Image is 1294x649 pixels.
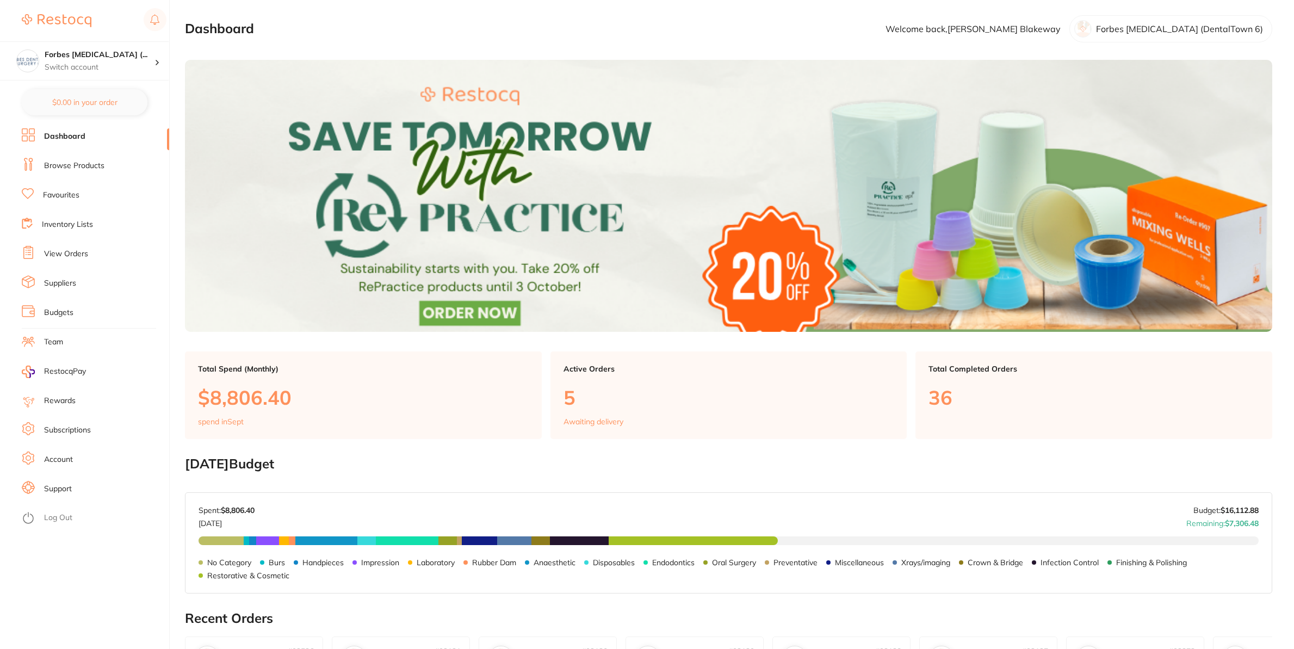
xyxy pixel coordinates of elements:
[44,454,73,465] a: Account
[22,89,147,115] button: $0.00 in your order
[302,558,344,567] p: Handpieces
[185,611,1272,626] h2: Recent Orders
[886,24,1061,34] p: Welcome back, [PERSON_NAME] Blakeway
[564,364,894,373] p: Active Orders
[564,417,623,426] p: Awaiting delivery
[22,510,166,527] button: Log Out
[534,558,575,567] p: Anaesthetic
[1116,558,1187,567] p: Finishing & Polishing
[44,131,85,142] a: Dashboard
[901,558,950,567] p: Xrays/imaging
[550,351,907,440] a: Active Orders5Awaiting delivery
[44,278,76,289] a: Suppliers
[185,21,254,36] h2: Dashboard
[1041,558,1099,567] p: Infection Control
[45,62,154,73] p: Switch account
[928,386,1259,409] p: 36
[564,386,894,409] p: 5
[198,417,244,426] p: spend in Sept
[22,8,91,33] a: Restocq Logo
[1186,515,1259,528] p: Remaining:
[221,505,255,515] strong: $8,806.40
[22,366,35,378] img: RestocqPay
[44,395,76,406] a: Rewards
[1221,505,1259,515] strong: $16,112.88
[207,571,289,580] p: Restorative & Cosmetic
[185,351,542,440] a: Total Spend (Monthly)$8,806.40spend inSept
[44,484,72,495] a: Support
[593,558,635,567] p: Disposables
[1096,24,1263,34] p: Forbes [MEDICAL_DATA] (DentalTown 6)
[928,364,1259,373] p: Total Completed Orders
[44,512,72,523] a: Log Out
[44,307,73,318] a: Budgets
[45,50,154,60] h4: Forbes Dental Surgery (DentalTown 6)
[44,366,86,377] span: RestocqPay
[22,366,86,378] a: RestocqPay
[835,558,884,567] p: Miscellaneous
[968,558,1023,567] p: Crown & Bridge
[472,558,516,567] p: Rubber Dam
[773,558,818,567] p: Preventative
[44,249,88,259] a: View Orders
[712,558,756,567] p: Oral Surgery
[417,558,455,567] p: Laboratory
[207,558,251,567] p: No Category
[44,425,91,436] a: Subscriptions
[43,190,79,201] a: Favourites
[185,60,1272,332] img: Dashboard
[42,219,93,230] a: Inventory Lists
[17,50,39,72] img: Forbes Dental Surgery (DentalTown 6)
[652,558,695,567] p: Endodontics
[915,351,1272,440] a: Total Completed Orders36
[199,506,255,515] p: Spent:
[185,456,1272,472] h2: [DATE] Budget
[22,14,91,27] img: Restocq Logo
[199,515,255,528] p: [DATE]
[44,160,104,171] a: Browse Products
[44,337,63,348] a: Team
[269,558,285,567] p: Burs
[361,558,399,567] p: Impression
[198,364,529,373] p: Total Spend (Monthly)
[1225,518,1259,528] strong: $7,306.48
[198,386,529,409] p: $8,806.40
[1193,506,1259,515] p: Budget:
